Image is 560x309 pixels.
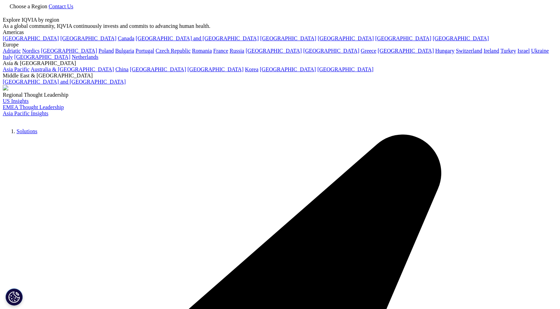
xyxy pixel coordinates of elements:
[41,48,97,54] a: [GEOGRAPHIC_DATA]
[3,92,557,98] div: Regional Thought Leadership
[456,48,482,54] a: Switzerland
[303,48,359,54] a: [GEOGRAPHIC_DATA]
[500,48,516,54] a: Turkey
[49,3,73,9] a: Contact Us
[361,48,376,54] a: Greece
[318,35,374,41] a: [GEOGRAPHIC_DATA]
[3,23,557,29] div: As a global community, IQVIA continuously invests and commits to advancing human health.
[260,66,316,72] a: [GEOGRAPHIC_DATA]
[213,48,229,54] a: France
[317,66,373,72] a: [GEOGRAPHIC_DATA]
[3,73,557,79] div: Middle East & [GEOGRAPHIC_DATA]
[156,48,191,54] a: Czech Republic
[484,48,499,54] a: Ireland
[3,54,13,60] a: Italy
[118,35,134,41] a: Canada
[10,3,47,9] span: Choose a Region
[3,35,59,41] a: [GEOGRAPHIC_DATA]
[3,29,557,35] div: Americas
[136,35,258,41] a: [GEOGRAPHIC_DATA] and [GEOGRAPHIC_DATA]
[3,110,48,116] a: Asia Pacific Insights
[260,35,316,41] a: [GEOGRAPHIC_DATA]
[3,79,126,85] a: [GEOGRAPHIC_DATA] and [GEOGRAPHIC_DATA]
[3,98,29,104] a: US Insights
[22,48,40,54] a: Nordics
[136,48,154,54] a: Portugal
[531,48,549,54] a: Ukraine
[188,66,244,72] a: [GEOGRAPHIC_DATA]
[3,60,557,66] div: Asia & [GEOGRAPHIC_DATA]
[245,66,258,72] a: Korea
[6,288,23,306] button: Cookies Settings
[60,35,116,41] a: [GEOGRAPHIC_DATA]
[3,104,64,110] a: EMEA Thought Leadership
[435,48,454,54] a: Hungary
[115,66,128,72] a: China
[3,42,557,48] div: Europe
[14,54,70,60] a: [GEOGRAPHIC_DATA]
[3,85,8,90] img: 2093_analyzing-data-using-big-screen-display-and-laptop.png
[130,66,186,72] a: [GEOGRAPHIC_DATA]
[230,48,244,54] a: Russia
[518,48,530,54] a: Israel
[192,48,212,54] a: Romania
[72,54,98,60] a: Netherlands
[3,66,30,72] a: Asia Pacific
[433,35,489,41] a: [GEOGRAPHIC_DATA]
[3,48,21,54] a: Adriatic
[31,66,114,72] a: Australia & [GEOGRAPHIC_DATA]
[375,35,431,41] a: [GEOGRAPHIC_DATA]
[98,48,114,54] a: Poland
[246,48,302,54] a: [GEOGRAPHIC_DATA]
[115,48,134,54] a: Bulgaria
[3,17,557,23] div: Explore IQVIA by region
[378,48,434,54] a: [GEOGRAPHIC_DATA]
[17,128,37,134] a: Solutions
